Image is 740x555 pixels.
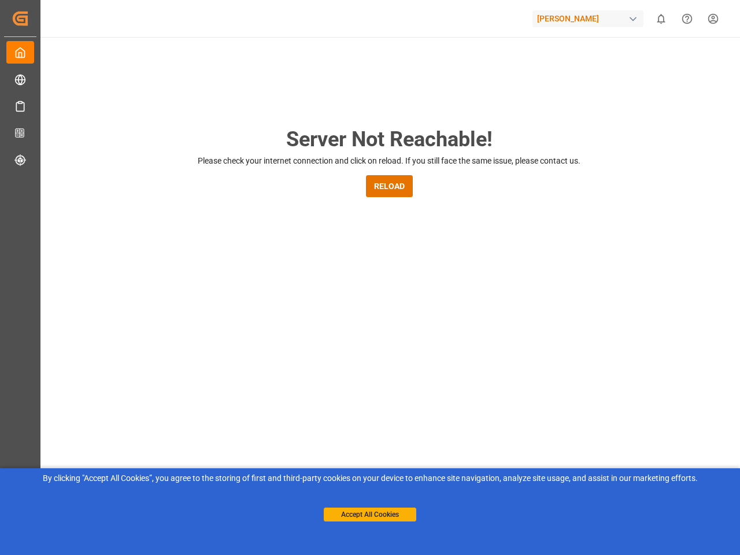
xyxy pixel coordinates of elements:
h2: Server Not Reachable! [286,124,493,155]
button: Help Center [674,6,700,32]
button: [PERSON_NAME] [532,8,648,29]
button: show 0 new notifications [648,6,674,32]
div: [PERSON_NAME] [532,10,643,27]
p: Please check your internet connection and click on reload. If you still face the same issue, plea... [198,155,580,167]
div: By clicking "Accept All Cookies”, you agree to the storing of first and third-party cookies on yo... [8,472,732,484]
button: Accept All Cookies [324,508,416,521]
button: RELOAD [366,175,413,197]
